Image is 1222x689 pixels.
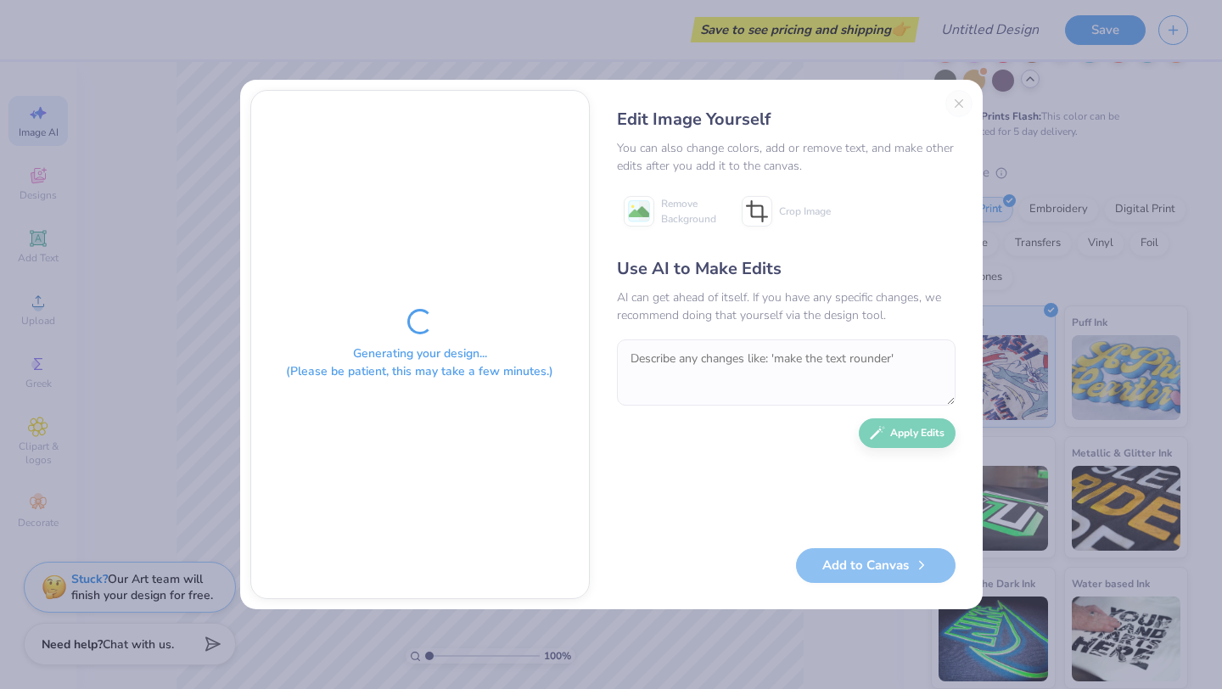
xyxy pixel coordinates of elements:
[617,107,956,132] div: Edit Image Yourself
[735,190,841,232] button: Crop Image
[617,288,956,324] div: AI can get ahead of itself. If you have any specific changes, we recommend doing that yourself vi...
[617,139,956,175] div: You can also change colors, add or remove text, and make other edits after you add it to the canvas.
[286,344,553,380] div: Generating your design... (Please be patient, this may take a few minutes.)
[617,190,723,232] button: Remove Background
[661,196,716,227] span: Remove Background
[617,256,956,282] div: Use AI to Make Edits
[779,204,831,219] span: Crop Image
